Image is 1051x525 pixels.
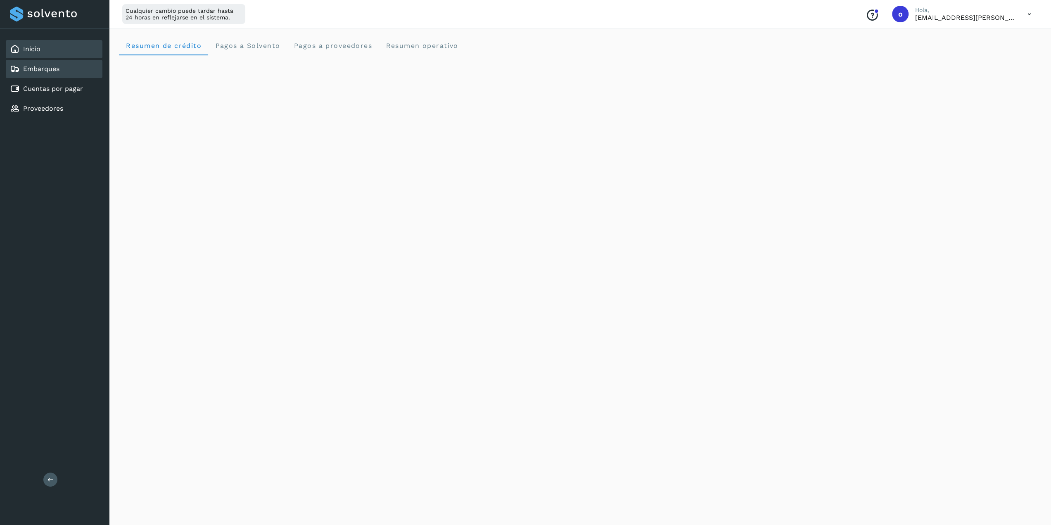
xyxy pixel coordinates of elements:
[23,105,63,112] a: Proveedores
[6,80,102,98] div: Cuentas por pagar
[915,14,1014,21] p: ops.lozano@solvento.mx
[23,85,83,93] a: Cuentas por pagar
[6,40,102,58] div: Inicio
[215,42,280,50] span: Pagos a Solvento
[6,100,102,118] div: Proveedores
[126,42,202,50] span: Resumen de crédito
[915,7,1014,14] p: Hola,
[23,65,59,73] a: Embarques
[6,60,102,78] div: Embarques
[122,4,245,24] div: Cualquier cambio puede tardar hasta 24 horas en reflejarse en el sistema.
[23,45,40,53] a: Inicio
[385,42,458,50] span: Resumen operativo
[293,42,372,50] span: Pagos a proveedores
